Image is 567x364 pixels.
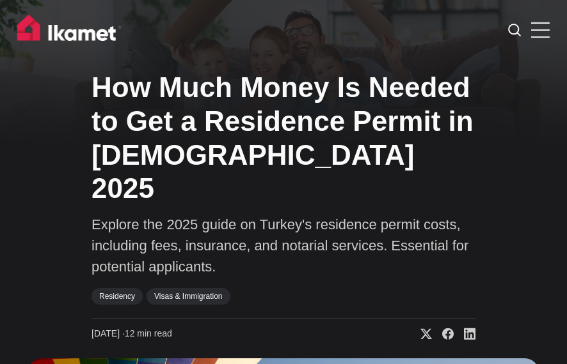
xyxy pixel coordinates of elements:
h1: How Much Money Is Needed to Get a Residence Permit in [DEMOGRAPHIC_DATA] 2025 [92,71,475,206]
a: Visas & Immigration [147,288,230,305]
a: Share on Facebook [432,328,454,340]
time: 12 min read [92,328,172,340]
img: Ikamet home [17,15,122,47]
p: Explore the 2025 guide on Turkey's residence permit costs, including fees, insurance, and notaria... [92,214,475,277]
a: Residency [92,288,143,305]
span: [DATE] ∙ [92,328,125,338]
a: Share on Linkedin [454,328,475,340]
a: Share on X [410,328,432,340]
